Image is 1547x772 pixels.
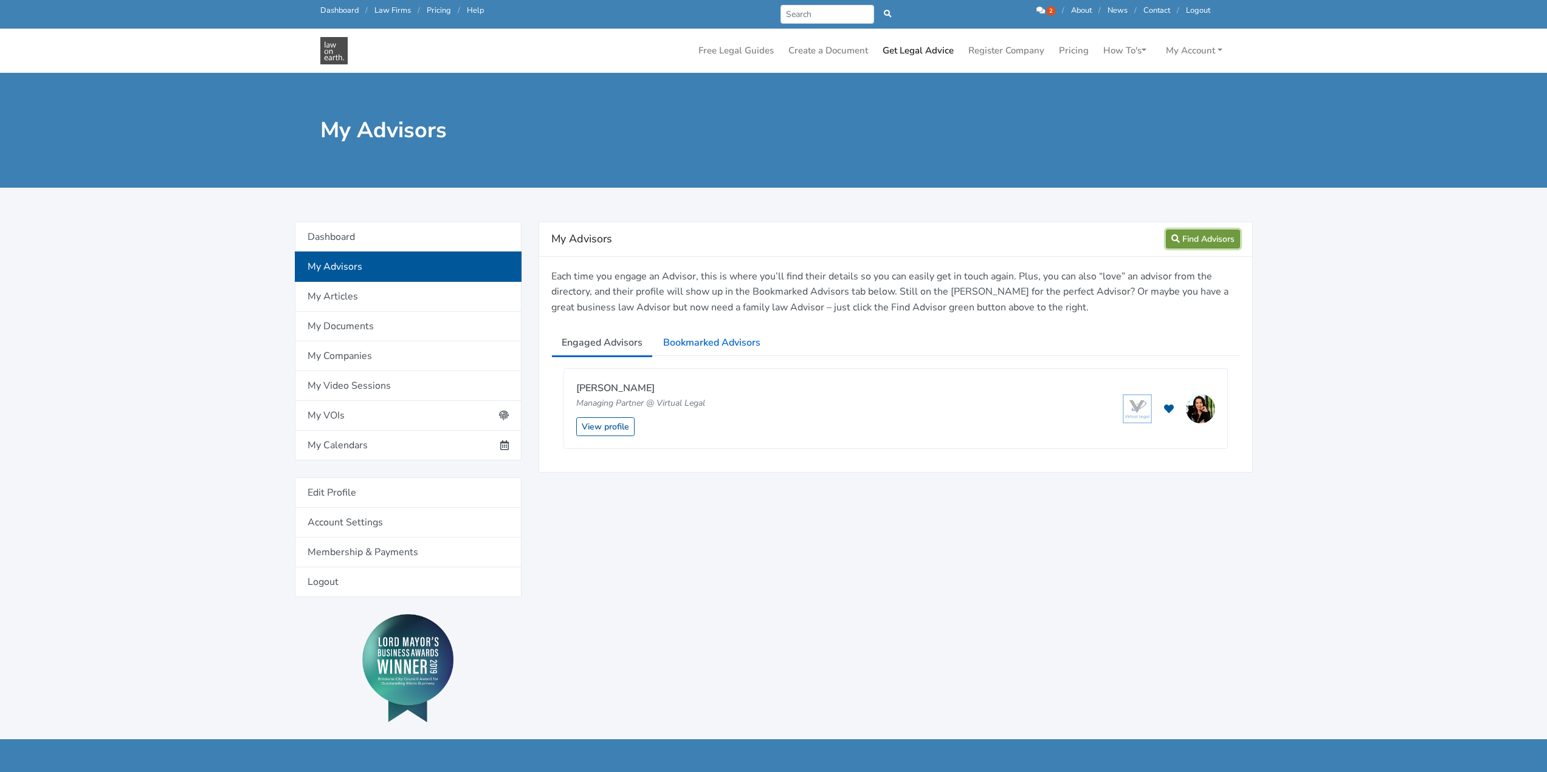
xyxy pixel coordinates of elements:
[780,5,875,24] input: Search
[1166,230,1240,248] a: Find Advisors
[1123,394,1152,423] img: Virtual Legal
[1134,5,1137,16] span: /
[320,37,348,64] img: Law On Earth
[576,381,705,397] p: [PERSON_NAME]
[551,327,653,358] a: Engaged Advisors
[1047,7,1055,15] span: 2
[1071,5,1092,16] a: About
[1098,39,1151,63] a: How To's
[295,401,522,431] a: My VOIs
[551,269,1240,316] p: Each time you engage an Advisor, this is where you’ll find their details so you can easily get in...
[784,39,873,63] a: Create a Document
[295,222,522,252] a: Dashboard
[362,614,453,722] img: Lord Mayor's Award 2019
[295,251,522,282] a: My Advisors
[1161,39,1227,63] a: My Account
[374,5,411,16] a: Law Firms
[295,567,522,597] a: Logout
[295,477,522,508] a: Edit Profile
[1108,5,1128,16] a: News
[295,431,522,460] a: My Calendars
[427,5,451,16] a: Pricing
[365,5,368,16] span: /
[295,371,522,401] a: My Video Sessions
[320,117,765,144] h1: My Advisors
[878,39,959,63] a: Get Legal Advice
[1186,394,1215,423] img: Katie Richards
[1098,5,1101,16] span: /
[694,39,779,63] a: Free Legal Guides
[1062,5,1064,16] span: /
[467,5,484,16] a: Help
[295,508,522,538] a: Account Settings
[1186,5,1210,16] a: Logout
[295,538,522,567] a: Membership & Payments
[1177,5,1179,16] span: /
[1054,39,1094,63] a: Pricing
[1143,5,1170,16] a: Contact
[320,5,359,16] a: Dashboard
[295,282,522,312] a: My Articles
[1036,5,1057,16] a: 2
[458,5,460,16] span: /
[653,327,771,358] a: Bookmarked Advisors
[576,417,635,436] a: View profile
[295,312,522,341] a: My Documents
[576,397,705,410] p: Managing Partner @ Virtual Legal
[551,230,1166,249] h4: My Advisors
[295,341,522,371] a: My Companies
[963,39,1049,63] a: Register Company
[418,5,420,16] span: /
